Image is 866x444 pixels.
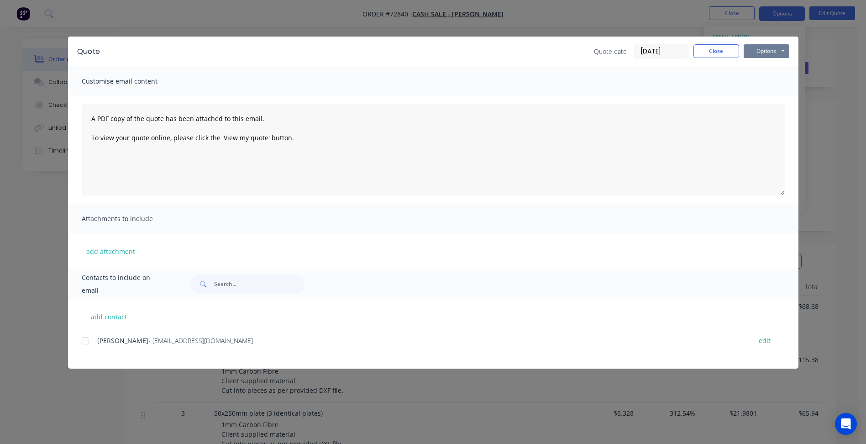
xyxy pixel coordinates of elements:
[835,413,857,435] div: Open Intercom Messenger
[744,44,789,58] button: Options
[77,46,100,57] div: Quote
[82,244,140,258] button: add attachment
[693,44,739,58] button: Close
[594,47,627,56] span: Quote date
[97,336,148,345] span: [PERSON_NAME]
[82,310,136,323] button: add contact
[82,212,182,225] span: Attachments to include
[82,104,785,196] textarea: A PDF copy of the quote has been attached to this email. To view your quote online, please click ...
[148,336,253,345] span: - [EMAIL_ADDRESS][DOMAIN_NAME]
[214,275,304,293] input: Search...
[82,75,182,88] span: Customise email content
[753,334,776,347] button: edit
[82,271,168,297] span: Contacts to include on email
